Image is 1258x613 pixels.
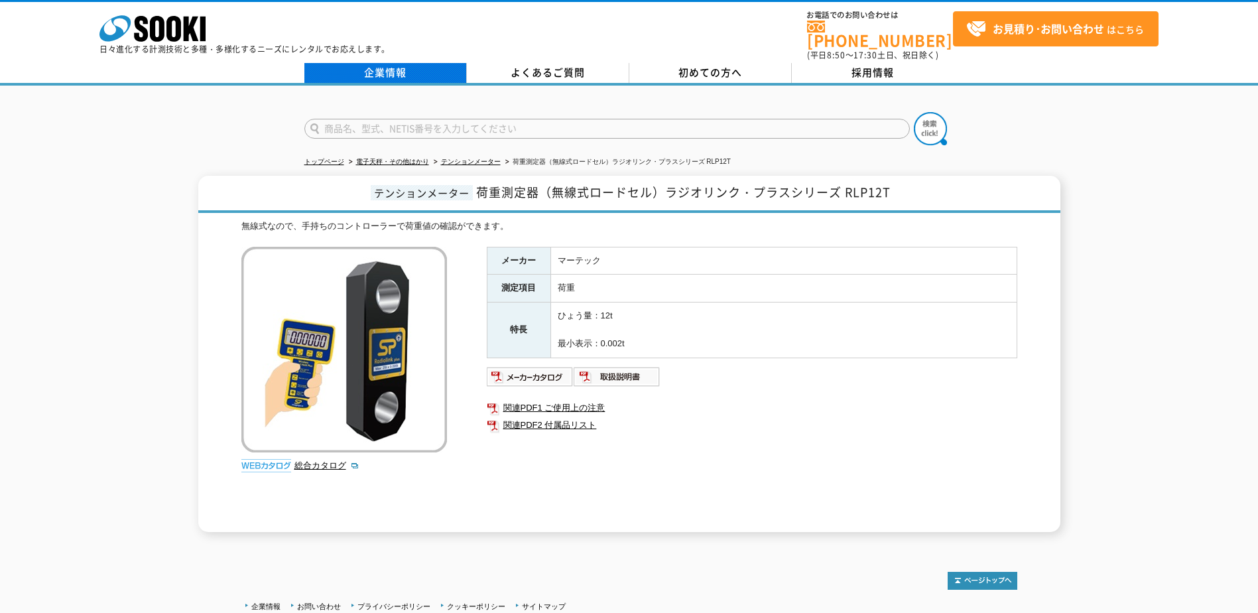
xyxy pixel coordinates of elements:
a: 総合カタログ [294,460,359,470]
a: お問い合わせ [297,602,341,610]
a: 関連PDF1 ご使用上の注意 [487,399,1017,417]
img: btn_search.png [914,112,947,145]
a: サイトマップ [522,602,566,610]
a: よくあるご質問 [467,63,629,83]
td: ひょう量：12t 最小表示：0.002t [550,303,1017,358]
p: 日々進化する計測技術と多種・多様化するニーズにレンタルでお応えします。 [99,45,390,53]
li: 荷重測定器（無線式ロードセル）ラジオリンク・プラスシリーズ RLP12T [503,155,731,169]
a: 採用情報 [792,63,954,83]
img: 取扱説明書 [574,366,660,387]
strong: お見積り･お問い合わせ [993,21,1104,36]
span: お電話でのお問い合わせは [807,11,953,19]
span: 初めての方へ [678,65,742,80]
input: 商品名、型式、NETIS番号を入力してください [304,119,910,139]
span: 荷重測定器（無線式ロードセル）ラジオリンク・プラスシリーズ RLP12T [476,183,891,201]
img: 荷重測定器（無線式ロードセル）ラジオリンク・プラスシリーズ RLP12T [241,247,447,452]
img: webカタログ [241,459,291,472]
a: プライバシーポリシー [357,602,430,610]
img: メーカーカタログ [487,366,574,387]
th: 特長 [487,303,550,358]
img: トップページへ [948,572,1017,590]
a: お見積り･お問い合わせはこちら [953,11,1159,46]
span: 8:50 [827,49,846,61]
a: クッキーポリシー [447,602,505,610]
th: 測定項目 [487,275,550,303]
a: 企業情報 [304,63,467,83]
th: メーカー [487,247,550,275]
a: トップページ [304,158,344,165]
a: 関連PDF2 付属品リスト [487,417,1017,434]
a: [PHONE_NUMBER] [807,21,953,48]
a: 企業情報 [251,602,281,610]
a: テンションメーター [441,158,501,165]
a: 初めての方へ [629,63,792,83]
td: マーテック [550,247,1017,275]
span: テンションメーター [371,185,473,200]
div: 無線式なので、手持ちのコントローラーで荷重値の確認ができます。 [241,220,1017,234]
a: メーカーカタログ [487,375,574,385]
span: (平日 ～ 土日、祝日除く) [807,49,938,61]
a: 取扱説明書 [574,375,660,385]
span: 17:30 [853,49,877,61]
a: 電子天秤・その他はかり [356,158,429,165]
td: 荷重 [550,275,1017,303]
span: はこちら [966,19,1144,39]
